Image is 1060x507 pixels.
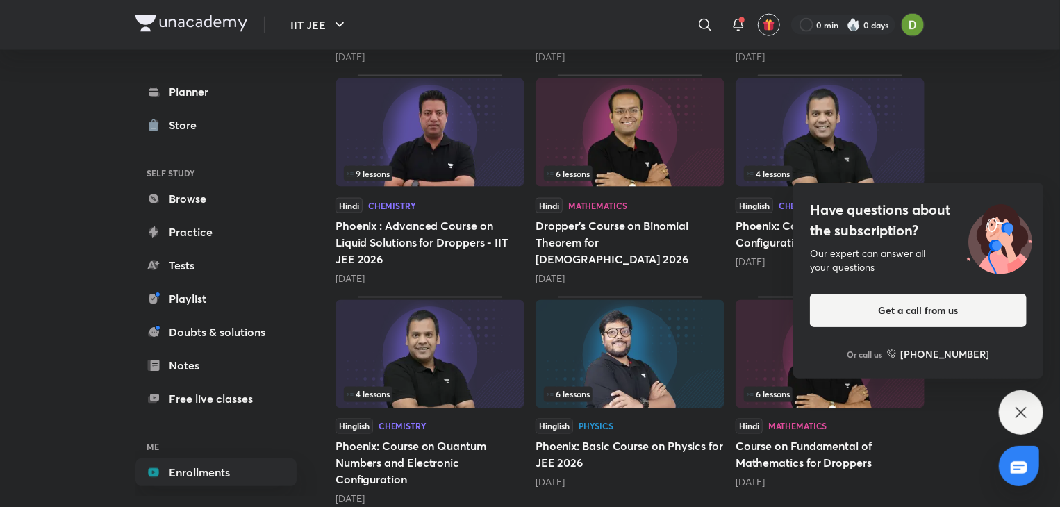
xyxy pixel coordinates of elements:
div: Chemistry [779,201,827,210]
div: infocontainer [744,387,916,402]
img: Thumbnail [536,78,724,187]
div: infocontainer [344,387,516,402]
div: infosection [544,387,716,402]
a: Free live classes [135,385,297,413]
div: infosection [344,387,516,402]
div: Mathematics [768,422,827,431]
div: Phoenix: Basic Course on Physics for JEE 2026 [536,297,724,506]
span: Hinglish [736,198,773,213]
span: 6 lessons [547,169,590,178]
div: left [744,166,916,181]
img: Thumbnail [336,300,524,408]
a: Notes [135,351,297,379]
img: Thumbnail [736,78,925,187]
h5: Phoenix: Basic Course on Physics for JEE 2026 [536,438,724,472]
div: 5 months ago [736,255,925,269]
div: 4 months ago [536,50,724,64]
div: 5 months ago [536,476,724,490]
span: 9 lessons [347,169,390,178]
div: Chemistry [379,422,427,431]
img: Thumbnail [736,300,925,408]
h5: Phoenix: Course on Electronic Configuration [736,217,925,251]
div: Our expert can answer all your questions [810,247,1027,274]
div: left [744,387,916,402]
div: infocontainer [344,166,516,181]
span: 6 lessons [747,390,790,399]
h6: ME [135,435,297,458]
span: Hindi [336,198,363,213]
div: Mathematics [568,201,627,210]
a: Tests [135,251,297,279]
div: Phoenix : Advanced Course on Liquid Solutions for Droppers - IIT JEE 2026 [336,75,524,285]
div: 5 months ago [336,492,524,506]
div: 5 months ago [736,476,925,490]
h5: Course on Fundamental of Mathematics for Droppers [736,438,925,472]
h6: SELF STUDY [135,161,297,185]
div: infosection [344,166,516,181]
a: Company Logo [135,15,247,35]
h4: Have questions about the subscription? [810,199,1027,241]
div: 5 months ago [336,272,524,285]
div: infosection [744,387,916,402]
img: streak [847,18,861,32]
div: left [344,166,516,181]
div: 5 months ago [736,50,925,64]
button: IIT JEE [282,11,356,39]
div: Chemistry [368,201,416,210]
a: Browse [135,185,297,213]
a: Practice [135,218,297,246]
div: infosection [744,166,916,181]
img: Divyani Bhatkar [901,13,925,37]
h5: Phoenix: Course on Quantum Numbers and Electronic Configuration [336,438,524,488]
img: ttu_illustration_new.svg [956,199,1043,274]
div: 4 months ago [336,50,524,64]
div: left [544,166,716,181]
a: [PHONE_NUMBER] [887,347,990,361]
div: left [344,387,516,402]
div: Phoenix: Course on Quantum Numbers and Electronic Configuration [336,297,524,506]
button: Get a call from us [810,294,1027,327]
a: Enrollments [135,458,297,486]
div: infocontainer [744,166,916,181]
span: Hinglish [336,419,373,434]
span: Hindi [736,419,763,434]
div: infosection [544,166,716,181]
h6: [PHONE_NUMBER] [901,347,990,361]
h5: Phoenix : Advanced Course on Liquid Solutions for Droppers - IIT JEE 2026 [336,217,524,267]
div: Physics [579,422,613,431]
h5: Dropper's Course on Binomial Theorem for [DEMOGRAPHIC_DATA] 2026 [536,217,724,267]
div: infocontainer [544,387,716,402]
button: avatar [758,14,780,36]
div: Dropper's Course on Binomial Theorem for JEE 2026 [536,75,724,285]
img: Company Logo [135,15,247,32]
p: Or call us [847,348,883,360]
a: Playlist [135,285,297,313]
div: infocontainer [544,166,716,181]
div: Phoenix: Course on Electronic Configuration [736,75,925,285]
span: 4 lessons [747,169,790,178]
div: Store [169,117,205,133]
div: Course on Fundamental of Mathematics for Droppers [736,297,925,506]
span: Hinglish [536,419,573,434]
span: 4 lessons [347,390,390,399]
a: Store [135,111,297,139]
div: 5 months ago [536,272,724,285]
span: Hindi [536,198,563,213]
img: Thumbnail [336,78,524,187]
div: left [544,387,716,402]
img: Thumbnail [536,300,724,408]
a: Doubts & solutions [135,318,297,346]
span: 6 lessons [547,390,590,399]
a: Planner [135,78,297,106]
img: avatar [763,19,775,31]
